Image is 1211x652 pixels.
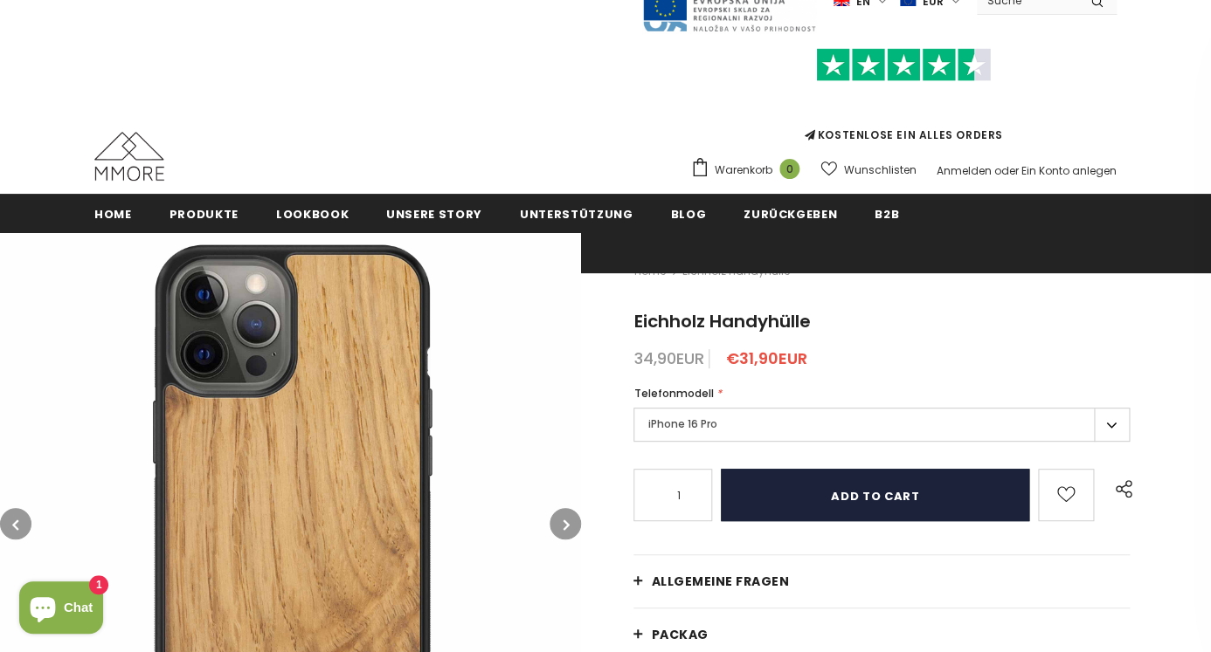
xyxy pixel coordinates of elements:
span: €31,90EUR [725,347,806,369]
span: Lookbook [276,206,349,223]
span: PACKAG [651,626,708,643]
a: Lookbook [276,194,349,233]
a: Produkte [170,194,239,233]
span: Blog [670,206,706,223]
span: oder [994,163,1019,178]
a: B2B [875,194,899,233]
span: Telefonmodell [633,386,713,401]
img: Trust Pilot Stars [816,48,991,82]
a: Ein Konto anlegen [1021,163,1117,178]
a: Blog [670,194,706,233]
span: Warenkorb [715,161,772,179]
span: Zurückgeben [744,206,837,223]
iframe: Customer reviews powered by Trustpilot [690,81,1117,127]
a: Anmelden [937,163,992,178]
a: Wunschlisten [820,154,917,185]
label: iPhone 16 Pro [633,408,1130,442]
span: 34,90EUR [633,347,703,369]
a: Unsere Story [386,194,482,233]
inbox-online-store-chat: Shopify Online-Shop Chat [14,581,108,638]
span: Home [94,206,132,223]
span: B2B [875,206,899,223]
img: MMORE Fälle [94,132,164,181]
a: Zurückgeben [744,194,837,233]
span: KOSTENLOSE EIN ALLES ORDERS [690,56,1117,142]
span: Allgemeine Fragen [651,573,789,590]
span: Unsere Story [386,206,482,223]
a: Home [94,194,132,233]
a: Warenkorb 0 [690,157,808,183]
span: 0 [779,159,799,179]
span: Produkte [170,206,239,223]
span: Unterstützung [520,206,633,223]
a: Unterstützung [520,194,633,233]
span: Eichholz Handyhülle [633,309,810,333]
a: Allgemeine Fragen [633,555,1130,607]
span: Wunschlisten [844,161,917,179]
input: Add to cart [721,469,1029,521]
